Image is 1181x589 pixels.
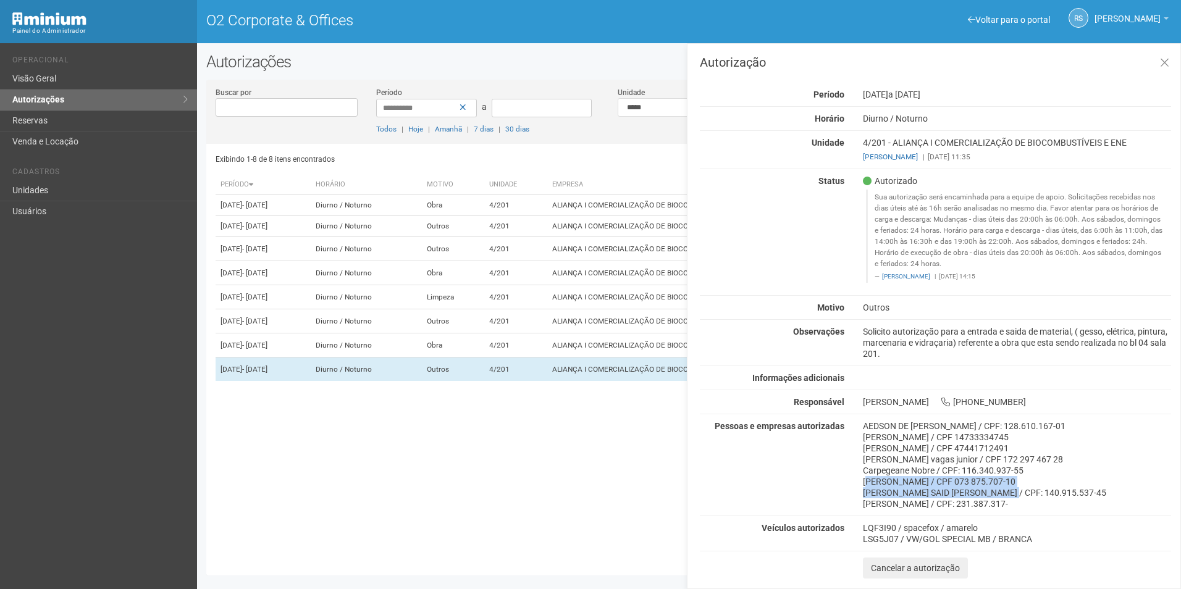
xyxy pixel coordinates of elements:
span: | [923,152,925,161]
th: Unidade [484,175,547,195]
td: ALIANÇA I COMERCIALIZAÇÃO DE BIOCOMBUSTÍVEIS E ENE [547,216,898,237]
td: ALIANÇA I COMERCIALIZAÇÃO DE BIOCOMBUSTÍVEIS E ENE [547,261,898,285]
td: 4/201 [484,333,547,357]
div: [PERSON_NAME] SAID [PERSON_NAME] / CPF: 140.915.537-45 [863,487,1171,498]
strong: Status [818,176,844,186]
a: Todos [376,125,397,133]
td: Diurno / Noturno [311,285,422,309]
td: Obra [422,195,484,216]
div: [PERSON_NAME] [PHONE_NUMBER] [854,396,1180,407]
div: [PERSON_NAME] vagas junior / CPF 172 297 467 28 [863,454,1171,465]
h3: Autorização [700,56,1171,69]
td: [DATE] [216,333,311,357]
h2: Autorizações [206,52,1172,71]
td: 4/201 [484,357,547,382]
strong: Pessoas e empresas autorizadas [715,421,844,431]
span: | [428,125,430,133]
td: ALIANÇA I COMERCIALIZAÇÃO DE BIOCOMBUSTÍVEIS E ENE [547,309,898,333]
div: [PERSON_NAME] / CPF: 231.387.317- [863,498,1171,509]
td: Obra [422,261,484,285]
a: Hoje [408,125,423,133]
div: AEDSON DE [PERSON_NAME] / CPF: 128.610.167-01 [863,420,1171,432]
span: a [482,102,487,112]
strong: Observações [793,327,844,336]
td: Diurno / Noturno [311,195,422,216]
td: [DATE] [216,285,311,309]
span: - [DATE] [242,222,267,230]
td: Obra [422,333,484,357]
div: Diurno / Noturno [854,113,1180,124]
td: Diurno / Noturno [311,357,422,382]
td: ALIANÇA I COMERCIALIZAÇÃO DE BIOCOMBUSTÍVEIS E ENE [547,357,898,382]
td: ALIANÇA I COMERCIALIZAÇÃO DE BIOCOMBUSTÍVEIS E ENE [547,195,898,216]
td: Outros [422,237,484,261]
td: [DATE] [216,195,311,216]
li: Operacional [12,56,188,69]
td: ALIANÇA I COMERCIALIZAÇÃO DE BIOCOMBUSTÍVEIS E ENE [547,285,898,309]
a: Amanhã [435,125,462,133]
td: Outros [422,216,484,237]
td: Diurno / Noturno [311,333,422,357]
div: [PERSON_NAME] / CPF 14733334745 [863,432,1171,443]
strong: Horário [815,114,844,123]
td: Diurno / Noturno [311,261,422,285]
strong: Unidade [812,138,844,148]
span: Rayssa Soares Ribeiro [1095,2,1161,23]
th: Período [216,175,311,195]
td: 4/201 [484,237,547,261]
td: [DATE] [216,237,311,261]
span: - [DATE] [242,269,267,277]
td: Outros [422,309,484,333]
span: - [DATE] [242,244,267,253]
td: 4/201 [484,285,547,309]
strong: Informações adicionais [752,373,844,383]
a: [PERSON_NAME] [863,152,918,161]
td: ALIANÇA I COMERCIALIZAÇÃO DE BIOCOMBUSTÍVEIS E ENE [547,333,898,357]
strong: Responsável [794,397,844,407]
span: a [DATE] [888,90,920,99]
div: Exibindo 1-8 de 8 itens encontrados [216,150,685,169]
button: Cancelar a autorização [863,558,968,579]
div: Carpegeane Nobre / CPF: 116.340.937-55 [863,465,1171,476]
td: Limpeza [422,285,484,309]
strong: Período [813,90,844,99]
td: Outros [422,357,484,382]
a: RS [1069,8,1088,28]
a: 30 dias [505,125,529,133]
span: | [935,273,936,280]
label: Buscar por [216,87,251,98]
div: [DATE] 11:35 [863,151,1171,162]
div: 4/201 - ALIANÇA I COMERCIALIZAÇÃO DE BIOCOMBUSTÍVEIS E ENE [854,137,1180,162]
a: [PERSON_NAME] [882,273,930,280]
span: | [401,125,403,133]
label: Unidade [618,87,645,98]
a: [PERSON_NAME] [1095,15,1169,25]
div: Painel do Administrador [12,25,188,36]
td: Diurno / Noturno [311,237,422,261]
td: 4/201 [484,216,547,237]
strong: Veículos autorizados [762,523,844,533]
td: Diurno / Noturno [311,216,422,237]
div: Solicito autorização para a entrada e saida de material, ( gesso, elétrica, pintura, marcenaria e... [854,326,1180,359]
span: | [498,125,500,133]
span: - [DATE] [242,317,267,325]
span: - [DATE] [242,293,267,301]
th: Motivo [422,175,484,195]
div: LSG5J07 / VW/GOL SPECIAL MB / BRANCA [863,533,1171,545]
span: - [DATE] [242,341,267,349]
a: Voltar para o portal [968,15,1050,25]
h1: O2 Corporate & Offices [206,12,680,28]
div: Outros [854,302,1180,313]
li: Cadastros [12,167,188,180]
span: | [467,125,469,133]
span: - [DATE] [242,365,267,374]
td: [DATE] [216,261,311,285]
div: LQF3I90 / spacefox / amarelo [863,522,1171,533]
span: Autorizado [863,175,917,186]
blockquote: Sua autorização será encaminhada para a equipe de apoio. Solicitações recebidas nos dias úteis at... [866,190,1171,283]
td: [DATE] [216,309,311,333]
label: Período [376,87,402,98]
td: 4/201 [484,195,547,216]
th: Horário [311,175,422,195]
span: - [DATE] [242,201,267,209]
